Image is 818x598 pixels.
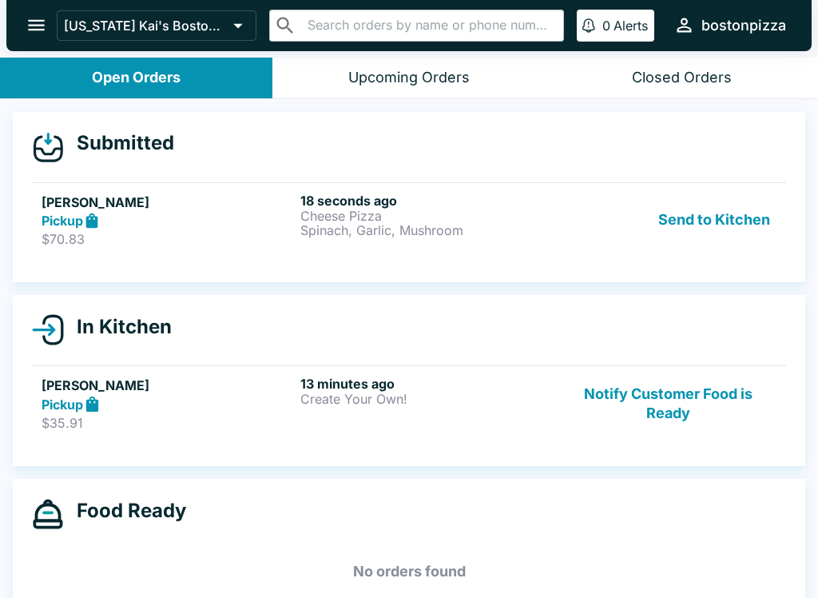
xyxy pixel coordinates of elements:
h6: 13 minutes ago [300,376,553,392]
h4: Food Ready [64,499,186,523]
button: bostonpizza [667,8,792,42]
p: Spinach, Garlic, Mushroom [300,223,553,237]
h5: [PERSON_NAME] [42,376,294,395]
h6: 18 seconds ago [300,193,553,209]
div: Closed Orders [632,69,732,87]
div: Upcoming Orders [348,69,470,87]
p: 0 [602,18,610,34]
h5: [PERSON_NAME] [42,193,294,212]
div: bostonpizza [701,16,786,35]
button: Notify Customer Food is Ready [560,376,776,431]
p: $35.91 [42,415,294,431]
button: open drawer [16,5,57,46]
input: Search orders by name or phone number [303,14,557,37]
p: Cheese Pizza [300,209,553,223]
button: Send to Kitchen [652,193,776,248]
a: [PERSON_NAME]Pickup$35.9113 minutes agoCreate Your Own!Notify Customer Food is Ready [32,365,786,441]
button: [US_STATE] Kai's Boston Pizza [57,10,256,41]
a: [PERSON_NAME]Pickup$70.8318 seconds agoCheese PizzaSpinach, Garlic, MushroomSend to Kitchen [32,182,786,257]
p: [US_STATE] Kai's Boston Pizza [64,18,227,34]
p: Create Your Own! [300,392,553,406]
p: Alerts [613,18,648,34]
div: Open Orders [92,69,181,87]
h4: Submitted [64,131,174,155]
strong: Pickup [42,213,83,229]
h4: In Kitchen [64,315,172,339]
strong: Pickup [42,397,83,413]
p: $70.83 [42,231,294,247]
